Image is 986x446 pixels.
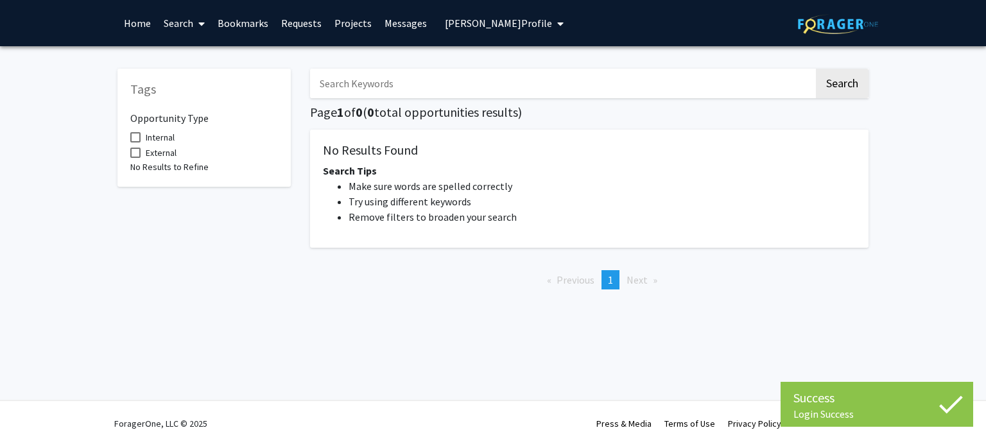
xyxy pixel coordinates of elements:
[130,161,209,173] span: No Results to Refine
[146,145,177,160] span: External
[349,209,856,225] li: Remove filters to broaden your search
[310,270,869,289] ul: Pagination
[146,130,175,145] span: Internal
[157,1,211,46] a: Search
[349,194,856,209] li: Try using different keywords
[310,105,869,120] h5: Page of ( total opportunities results)
[557,273,594,286] span: Previous
[445,17,552,30] span: [PERSON_NAME] Profile
[323,164,377,177] span: Search Tips
[367,104,374,120] span: 0
[337,104,344,120] span: 1
[596,418,652,429] a: Press & Media
[356,104,363,120] span: 0
[798,14,878,34] img: ForagerOne Logo
[328,1,378,46] a: Projects
[130,102,278,124] h6: Opportunity Type
[114,401,207,446] div: ForagerOne, LLC © 2025
[130,81,278,97] h5: Tags
[310,69,814,98] input: Search Keywords
[816,69,869,98] button: Search
[728,418,781,429] a: Privacy Policy
[349,178,856,194] li: Make sure words are spelled correctly
[608,273,613,286] span: 1
[117,1,157,46] a: Home
[323,142,856,158] h5: No Results Found
[793,407,960,420] div: Login Success
[793,388,960,407] div: Success
[627,273,648,286] span: Next
[211,1,275,46] a: Bookmarks
[378,1,433,46] a: Messages
[275,1,328,46] a: Requests
[664,418,715,429] a: Terms of Use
